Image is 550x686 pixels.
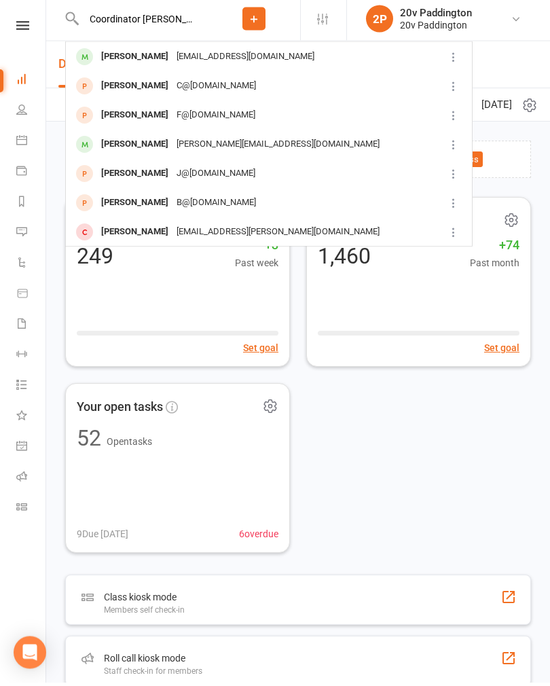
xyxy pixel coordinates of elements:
[97,79,172,99] div: [PERSON_NAME]
[366,9,393,36] div: 2P
[16,69,47,100] a: Dashboard
[400,22,472,35] div: 20v Paddington
[97,225,172,245] div: [PERSON_NAME]
[172,138,384,158] div: [PERSON_NAME][EMAIL_ADDRESS][DOMAIN_NAME]
[172,79,260,99] div: C@[DOMAIN_NAME]
[16,467,47,497] a: Roll call kiosk mode
[97,167,172,187] div: [PERSON_NAME]
[104,593,185,609] div: Class kiosk mode
[107,440,152,451] span: Open tasks
[16,161,47,192] a: Payments
[16,436,47,467] a: General attendance kiosk mode
[16,283,47,314] a: Product Sales
[16,130,47,161] a: Calendar
[172,167,259,187] div: J@[DOMAIN_NAME]
[104,670,202,680] div: Staff check-in for members
[77,401,163,421] span: Your open tasks
[97,196,172,216] div: [PERSON_NAME]
[97,138,172,158] div: [PERSON_NAME]
[318,249,371,271] div: 1,460
[172,225,384,245] div: [EMAIL_ADDRESS][PERSON_NAME][DOMAIN_NAME]
[16,100,47,130] a: People
[400,10,472,22] div: 20v Paddington
[104,609,185,619] div: Members self check-in
[77,431,101,453] div: 52
[484,344,519,359] button: Set goal
[104,654,202,670] div: Roll call kiosk mode
[97,109,172,128] div: [PERSON_NAME]
[97,50,172,70] div: [PERSON_NAME]
[58,45,117,92] a: Dashboard
[77,249,113,271] div: 249
[79,13,208,32] input: Search...
[481,101,512,117] span: [DATE]
[77,530,128,545] span: 9 Due [DATE]
[172,50,318,70] div: [EMAIL_ADDRESS][DOMAIN_NAME]
[470,240,519,259] span: +74
[14,640,46,672] div: Open Intercom Messenger
[172,196,260,216] div: B@[DOMAIN_NAME]
[16,192,47,222] a: Reports
[16,405,47,436] a: What's New
[239,530,278,545] span: 6 overdue
[243,344,278,359] button: Set goal
[235,259,278,274] span: Past week
[172,109,259,128] div: F@[DOMAIN_NAME]
[470,259,519,274] span: Past month
[16,497,47,528] a: Class kiosk mode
